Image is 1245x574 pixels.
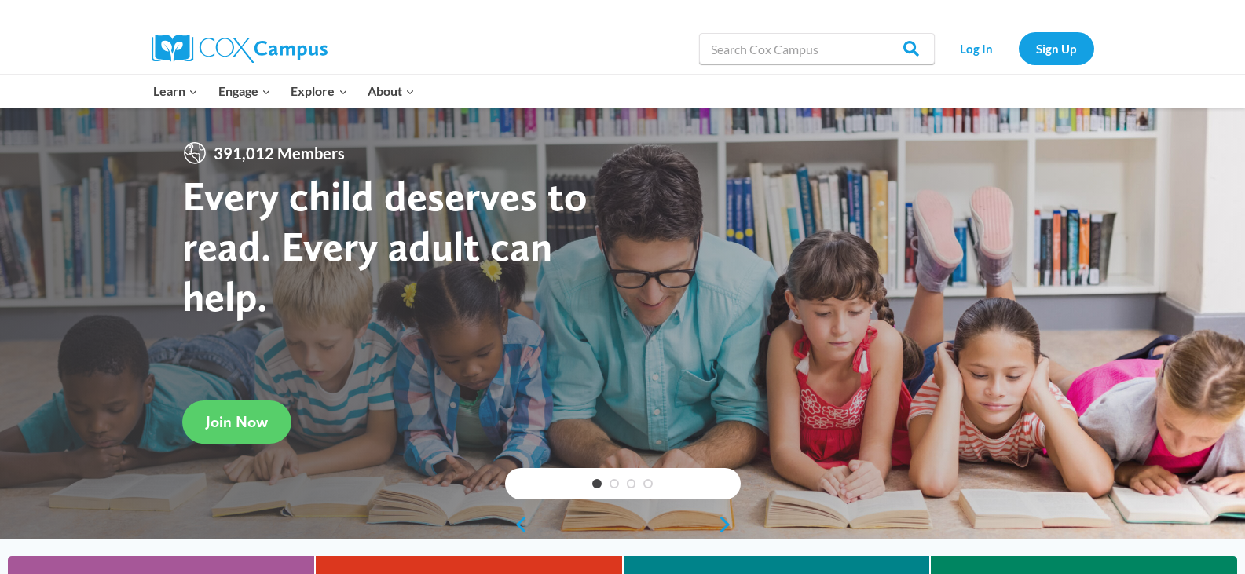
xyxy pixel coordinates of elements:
[182,400,291,444] a: Join Now
[627,479,636,488] a: 3
[1019,32,1094,64] a: Sign Up
[643,479,653,488] a: 4
[153,81,198,101] span: Learn
[610,479,619,488] a: 2
[218,81,271,101] span: Engage
[943,32,1011,64] a: Log In
[206,412,268,431] span: Join Now
[144,75,425,108] nav: Primary Navigation
[505,509,741,540] div: content slider buttons
[368,81,415,101] span: About
[182,170,588,320] strong: Every child deserves to read. Every adult can help.
[291,81,347,101] span: Explore
[699,33,935,64] input: Search Cox Campus
[717,515,741,534] a: next
[943,32,1094,64] nav: Secondary Navigation
[152,35,328,63] img: Cox Campus
[592,479,602,488] a: 1
[207,141,351,166] span: 391,012 Members
[505,515,529,534] a: previous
